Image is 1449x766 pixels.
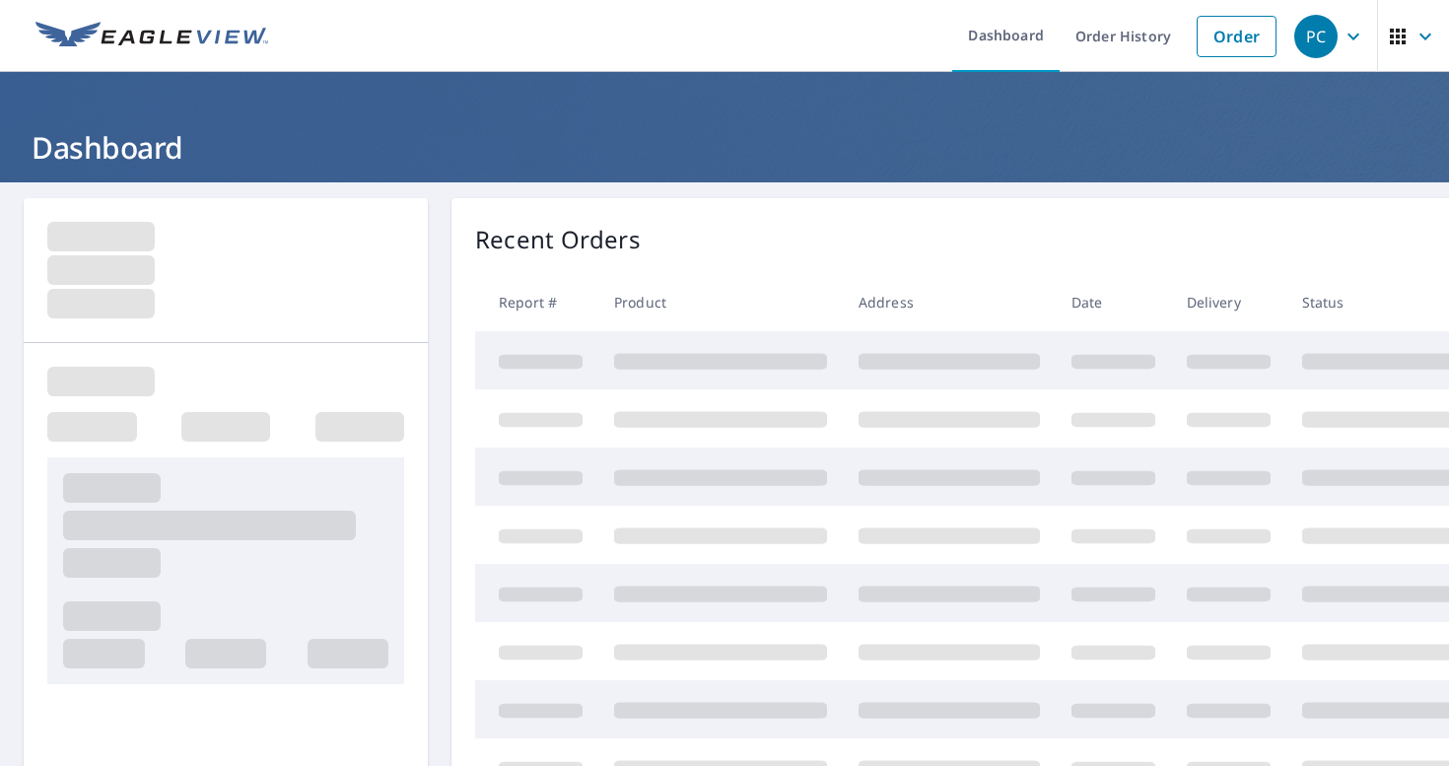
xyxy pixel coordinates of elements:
[1171,273,1286,331] th: Delivery
[35,22,268,51] img: EV Logo
[843,273,1056,331] th: Address
[24,127,1425,168] h1: Dashboard
[1294,15,1338,58] div: PC
[1197,16,1276,57] a: Order
[475,273,598,331] th: Report #
[475,222,641,257] p: Recent Orders
[598,273,843,331] th: Product
[1056,273,1171,331] th: Date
